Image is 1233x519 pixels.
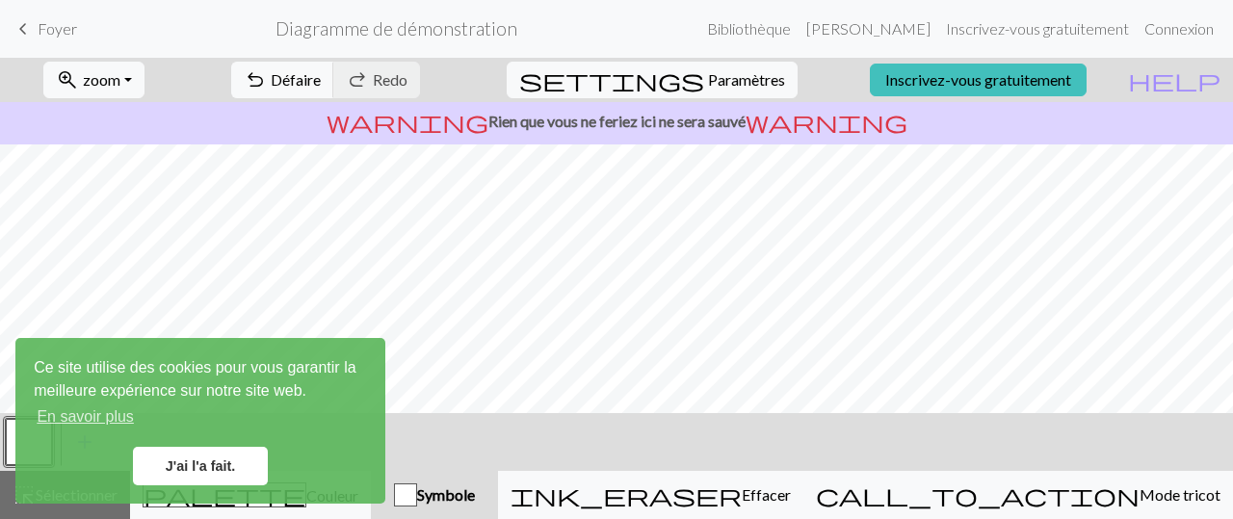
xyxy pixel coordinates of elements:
button: Mode tricot [803,471,1233,519]
span: zoom_in [56,66,79,93]
span: Symbole [417,485,475,504]
a: Inscrivez-vous gratuitement [870,64,1087,96]
span: warning [746,108,907,135]
span: Paramètres [708,68,785,91]
a: dismiss cookie message [133,447,268,485]
span: zoom [83,70,120,89]
span: Ce site utilise des cookies pour vous garantir la meilleure expérience sur notre site web. [34,356,367,431]
span: settings [519,66,704,93]
span: ink_eraser [511,481,742,508]
div: cookieconsent [15,338,385,504]
h2: Diagramme de démonstration [275,17,517,39]
button: Effacer [498,471,803,519]
span: Foyer [38,19,77,38]
span: keyboard_arrow_left [12,15,35,42]
a: [PERSON_NAME] [799,10,938,48]
span: call_to_action [816,481,1140,508]
span: help [1128,66,1220,93]
span: undo [244,66,267,93]
span: Défaire [271,70,321,89]
span: highlight_alt [13,481,36,508]
i: Settings [519,68,704,91]
button: SettingsParamètres [507,62,798,98]
button: Défaire [231,62,334,98]
a: Connexion [1137,10,1221,48]
a: Inscrivez-vous gratuitement [938,10,1137,48]
span: warning [327,108,488,135]
button: Symbole [371,471,498,519]
span: Mode tricot [1140,485,1220,504]
a: Foyer [12,13,77,45]
p: Rien que vous ne feriez ici ne sera sauvé [8,110,1225,133]
button: zoom [43,62,144,98]
a: learn more about cookies [34,402,137,431]
a: Bibliothèque [699,10,799,48]
span: Effacer [742,485,791,504]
